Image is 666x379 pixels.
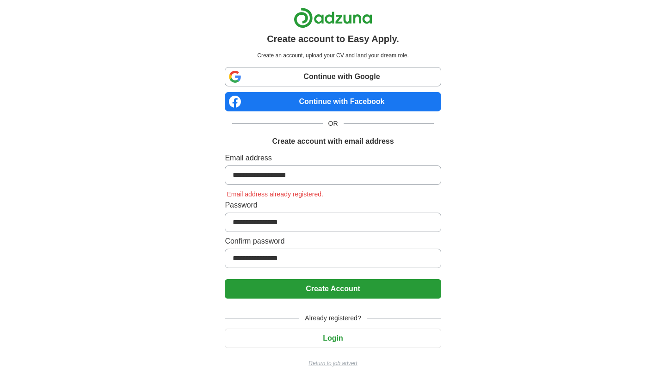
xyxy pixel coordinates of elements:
span: Already registered? [299,313,366,323]
button: Login [225,329,441,348]
button: Create Account [225,279,441,299]
span: OR [323,119,344,128]
h1: Create account to Easy Apply. [267,32,399,46]
h1: Create account with email address [272,136,394,147]
label: Confirm password [225,236,441,247]
label: Password [225,200,441,211]
label: Email address [225,153,441,164]
a: Continue with Facebook [225,92,441,111]
a: Login [225,334,441,342]
a: Return to job advert [225,359,441,367]
img: Adzuna logo [294,7,372,28]
span: Email address already registered. [225,190,325,198]
p: Create an account, upload your CV and land your dream role. [227,51,439,60]
a: Continue with Google [225,67,441,86]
